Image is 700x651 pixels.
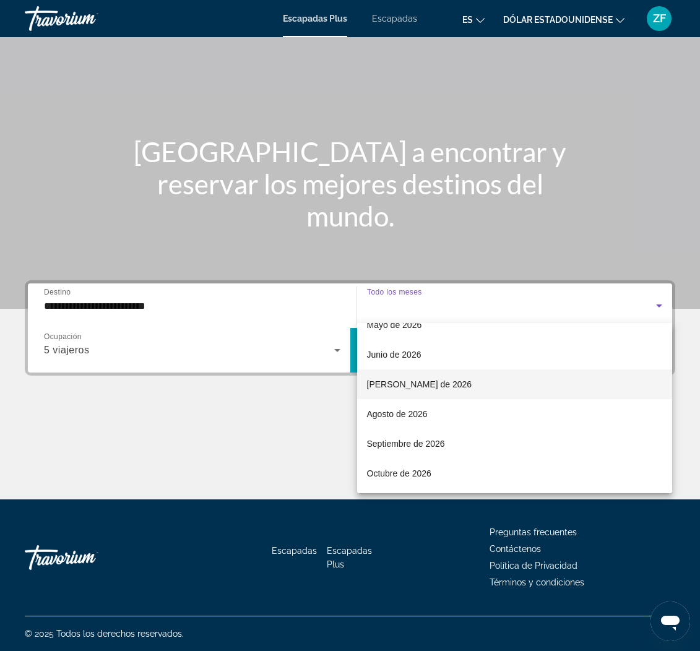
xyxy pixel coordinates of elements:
[367,320,422,330] font: Mayo de 2026
[650,601,690,641] iframe: Botón para iniciar la ventana de mensajería
[367,350,421,360] font: Junio ​​de 2026
[367,439,445,449] font: Septiembre de 2026
[367,379,472,389] font: [PERSON_NAME] de 2026
[367,409,428,419] font: Agosto de 2026
[367,468,431,478] font: Octubre de 2026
